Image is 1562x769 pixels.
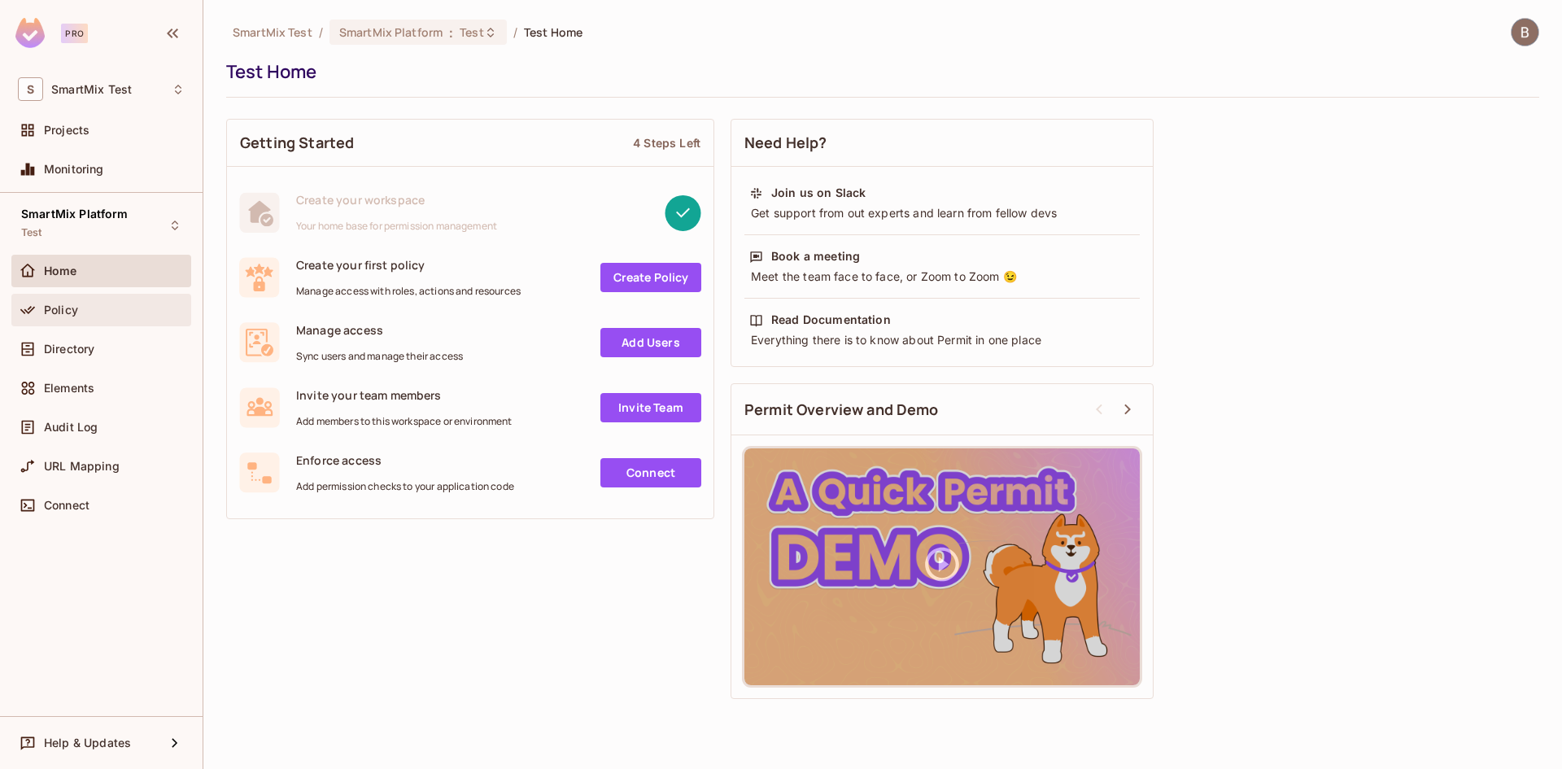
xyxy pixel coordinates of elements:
div: Book a meeting [771,248,860,264]
span: Help & Updates [44,736,131,749]
div: Meet the team face to face, or Zoom to Zoom 😉 [749,269,1135,285]
span: : [448,26,454,39]
div: Read Documentation [771,312,891,328]
span: Test Home [524,24,582,40]
span: Projects [44,124,89,137]
div: Test Home [226,59,1531,84]
div: Pro [61,24,88,43]
span: Add permission checks to your application code [296,480,514,493]
img: SReyMgAAAABJRU5ErkJggg== [15,18,45,48]
span: Elements [44,382,94,395]
span: SmartMix Platform [21,208,129,221]
div: Everything there is to know about Permit in one place [749,332,1135,348]
a: Create Policy [600,263,701,292]
span: URL Mapping [44,460,120,473]
span: Invite your team members [296,387,513,403]
span: Permit Overview and Demo [744,400,939,420]
span: SmartMix Platform [339,24,443,40]
span: the active workspace [233,24,312,40]
span: Create your first policy [296,257,521,273]
span: Policy [44,304,78,317]
span: Manage access [296,322,463,338]
span: Audit Log [44,421,98,434]
span: S [18,77,43,101]
span: Add members to this workspace or environment [296,415,513,428]
span: Directory [44,343,94,356]
a: Add Users [600,328,701,357]
span: Getting Started [240,133,354,153]
span: Monitoring [44,163,104,176]
div: Join us on Slack [771,185,866,201]
span: Test [460,24,484,40]
span: Connect [44,499,89,512]
span: Workspace: SmartMix Test [51,83,132,96]
span: Sync users and manage their access [296,350,463,363]
span: Create your workspace [296,192,497,208]
span: Manage access with roles, actions and resources [296,285,521,298]
span: Enforce access [296,452,514,468]
img: Bita [1512,19,1538,46]
a: Connect [600,458,701,487]
span: Home [44,264,77,277]
span: Your home base for permission management [296,220,497,233]
span: Need Help? [744,133,827,153]
li: / [513,24,517,40]
a: Invite Team [600,393,701,422]
div: 4 Steps Left [633,135,700,151]
span: Test [21,226,42,239]
div: Get support from out experts and learn from fellow devs [749,205,1135,221]
li: / [319,24,323,40]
